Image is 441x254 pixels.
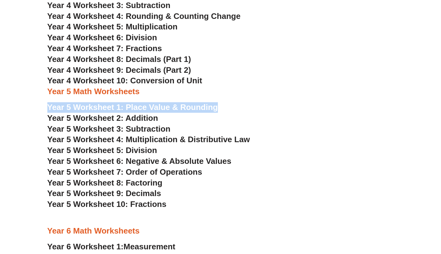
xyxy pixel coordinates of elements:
a: Year 5 Worksheet 7: Order of Operations [47,167,202,177]
a: Year 5 Worksheet 3: Subtraction [47,124,171,134]
a: Year 6 Worksheet 1:Measurement [47,242,175,251]
a: Year 4 Worksheet 5: Multiplication [47,22,178,31]
h3: Year 6 Math Worksheets [47,226,394,236]
a: Year 5 Worksheet 9: Decimals [47,189,161,198]
a: Year 5 Worksheet 2: Addition [47,113,158,123]
a: Year 5 Worksheet 10: Fractions [47,199,166,209]
span: Year 6 Worksheet 1: [47,242,124,251]
a: Year 5 Worksheet 5: Division [47,146,157,155]
a: Year 5 Worksheet 1: Place Value & Rounding [47,103,218,112]
a: Year 5 Worksheet 4: Multiplication & Distributive Law [47,135,250,144]
a: Year 4 Worksheet 4: Rounding & Counting Change [47,11,241,21]
a: Year 5 Worksheet 8: Factoring [47,178,162,187]
a: Year 4 Worksheet 3: Subtraction [47,1,171,10]
a: Year 4 Worksheet 10: Conversion of Unit [47,76,202,85]
a: Year 4 Worksheet 9: Decimals (Part 2) [47,65,191,75]
a: Year 4 Worksheet 6: Division [47,33,157,42]
a: Year 4 Worksheet 8: Decimals (Part 1) [47,55,191,64]
a: Year 5 Worksheet 6: Negative & Absolute Values [47,156,231,166]
iframe: Chat Widget [335,184,441,254]
a: Year 4 Worksheet 7: Fractions [47,44,162,53]
h3: Year 5 Math Worksheets [47,86,394,97]
span: Measurement [123,242,175,251]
